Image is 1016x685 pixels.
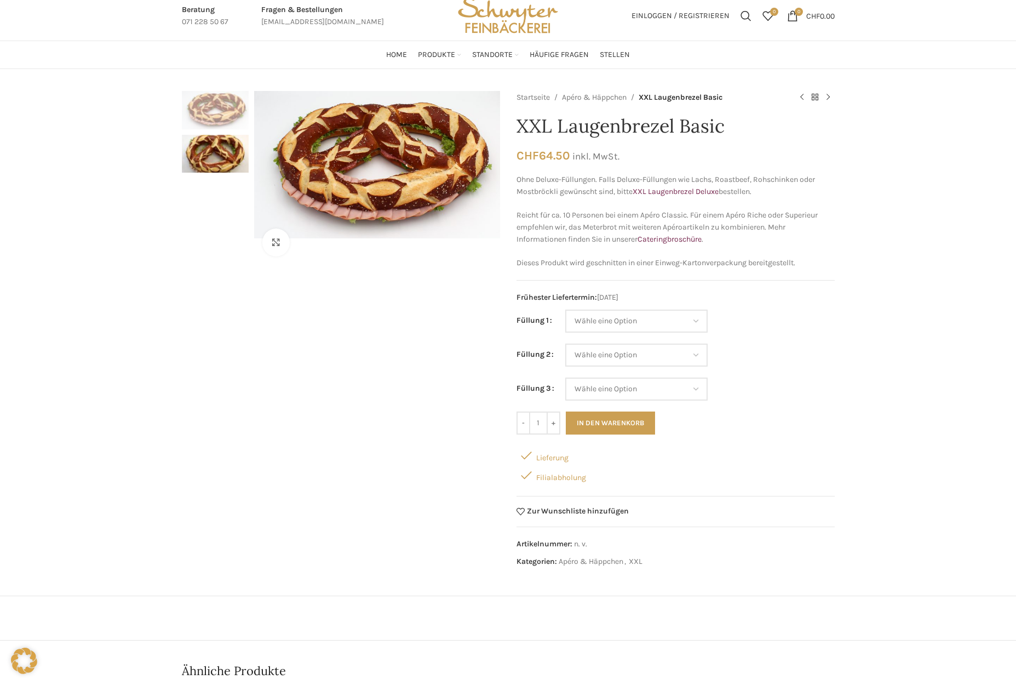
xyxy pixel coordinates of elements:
nav: Breadcrumb [516,91,784,104]
a: Apéro & Häppchen [559,557,623,566]
a: Next product [822,91,835,104]
a: Standorte [472,44,519,66]
a: Zur Wunschliste hinzufügen [516,507,629,516]
a: Home [386,44,407,66]
bdi: 64.50 [516,149,570,162]
small: inkl. MwSt. [572,151,619,162]
img: XXL Laugenbrezel Basic [182,91,249,129]
span: Stellen [600,50,630,60]
bdi: 0.00 [806,11,835,20]
span: Einloggen / Registrieren [632,12,730,20]
h1: XXL Laugenbrezel Basic [516,115,835,138]
a: 0 [757,5,779,27]
span: CHF [806,11,820,20]
a: Einloggen / Registrieren [626,5,735,27]
img: XXL Laugenbrezel Basic – Bild 2 [182,135,249,173]
a: XXL [629,557,642,566]
input: Produktmenge [530,412,547,435]
span: Zur Wunschliste hinzufügen [527,507,629,515]
div: Main navigation [176,44,840,66]
span: Ähnliche Produkte [182,663,286,680]
label: Füllung 1 [516,315,552,327]
a: Infobox link [261,4,384,28]
a: Suchen [735,5,757,27]
a: XXL Laugenbrezel Deluxe [633,187,719,196]
div: Meine Wunschliste [757,5,779,27]
div: Lieferung [516,446,835,465]
span: 0 [795,8,803,16]
span: 0 [770,8,778,16]
a: Häufige Fragen [530,44,589,66]
a: Stellen [600,44,630,66]
a: Produkte [418,44,461,66]
div: 2 / 2 [182,135,249,179]
button: In den Warenkorb [566,412,655,435]
a: Startseite [516,92,550,104]
a: Previous product [795,91,808,104]
a: 0 CHF0.00 [782,5,840,27]
span: [DATE] [516,292,835,304]
p: Ohne Deluxe-Füllungen. Falls Deluxe-Füllungen wie Lachs, Roastbeef, Rohschinken oder Mostbröckli ... [516,174,835,198]
span: , [624,556,626,568]
span: Kategorien: [516,557,557,566]
span: Häufige Fragen [530,50,589,60]
span: Frühester Liefertermin: [516,293,597,302]
a: Site logo [454,10,561,20]
a: Cateringbroschüre [638,235,702,244]
div: 1 / 2 [182,91,249,135]
a: Apéro & Häppchen [562,92,627,104]
div: 1 / 2 [251,91,503,238]
span: CHF [516,149,539,162]
p: Reicht für ca. 10 Personen bei einem Apéro Classic. Für einem Apéro Riche oder Superieur empfehle... [516,209,835,246]
label: Füllung 2 [516,349,554,361]
input: + [547,412,560,435]
a: Infobox link [182,4,228,28]
span: n. v. [574,539,587,549]
span: XXL Laugenbrezel Basic [639,92,722,104]
span: Standorte [472,50,513,60]
span: Produkte [418,50,455,60]
input: - [516,412,530,435]
div: Filialabholung [516,465,835,485]
span: Home [386,50,407,60]
span: Artikelnummer: [516,539,572,549]
p: Dieses Produkt wird geschnitten in einer Einweg-Kartonverpackung bereitgestellt. [516,257,835,269]
label: Füllung 3 [516,383,554,395]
